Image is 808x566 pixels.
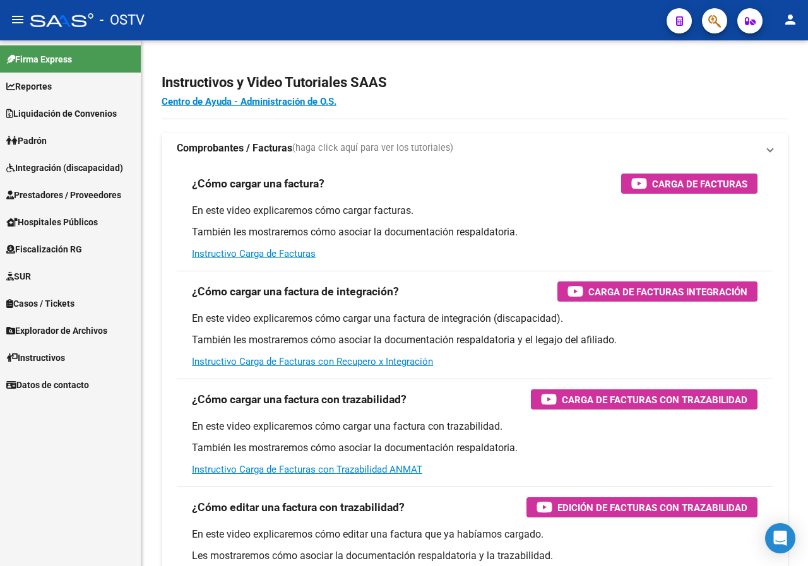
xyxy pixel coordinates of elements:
[192,420,757,433] p: En este video explicaremos cómo cargar una factura con trazabilidad.
[6,80,52,93] span: Reportes
[6,242,82,256] span: Fiscalización RG
[557,500,747,516] span: Edición de Facturas con Trazabilidad
[192,391,407,408] h3: ¿Cómo cargar una factura con trazabilidad?
[6,297,74,310] span: Casos / Tickets
[6,215,98,229] span: Hospitales Públicos
[765,523,795,553] div: Open Intercom Messenger
[588,284,747,300] span: Carga de Facturas Integración
[562,392,747,408] span: Carga de Facturas con Trazabilidad
[192,528,757,541] p: En este video explicaremos cómo editar una factura que ya habíamos cargado.
[192,312,757,326] p: En este video explicaremos cómo cargar una factura de integración (discapacidad).
[6,188,121,202] span: Prestadores / Proveedores
[192,204,757,218] p: En este video explicaremos cómo cargar facturas.
[621,174,757,194] button: Carga de Facturas
[6,324,107,338] span: Explorador de Archivos
[6,378,89,392] span: Datos de contacto
[6,351,65,365] span: Instructivos
[192,283,399,300] h3: ¿Cómo cargar una factura de integración?
[100,6,145,34] span: - OSTV
[6,269,31,283] span: SUR
[526,497,757,517] button: Edición de Facturas con Trazabilidad
[192,175,324,192] h3: ¿Cómo cargar una factura?
[783,12,798,27] mat-icon: person
[192,248,316,259] a: Instructivo Carga de Facturas
[292,141,453,155] span: (haga click aquí para ver los tutoriales)
[192,464,422,475] a: Instructivo Carga de Facturas con Trazabilidad ANMAT
[192,333,757,347] p: También les mostraremos cómo asociar la documentación respaldatoria y el legajo del afiliado.
[6,134,47,148] span: Padrón
[6,161,123,175] span: Integración (discapacidad)
[557,281,757,302] button: Carga de Facturas Integración
[192,549,757,563] p: Les mostraremos cómo asociar la documentación respaldatoria y la trazabilidad.
[192,225,757,239] p: También les mostraremos cómo asociar la documentación respaldatoria.
[531,389,757,410] button: Carga de Facturas con Trazabilidad
[652,176,747,192] span: Carga de Facturas
[192,356,433,367] a: Instructivo Carga de Facturas con Recupero x Integración
[192,441,757,455] p: También les mostraremos cómo asociar la documentación respaldatoria.
[162,71,788,95] h2: Instructivos y Video Tutoriales SAAS
[6,52,72,66] span: Firma Express
[6,107,117,121] span: Liquidación de Convenios
[192,498,405,516] h3: ¿Cómo editar una factura con trazabilidad?
[177,141,292,155] strong: Comprobantes / Facturas
[10,12,25,27] mat-icon: menu
[162,133,788,163] mat-expansion-panel-header: Comprobantes / Facturas(haga click aquí para ver los tutoriales)
[162,96,336,107] a: Centro de Ayuda - Administración de O.S.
